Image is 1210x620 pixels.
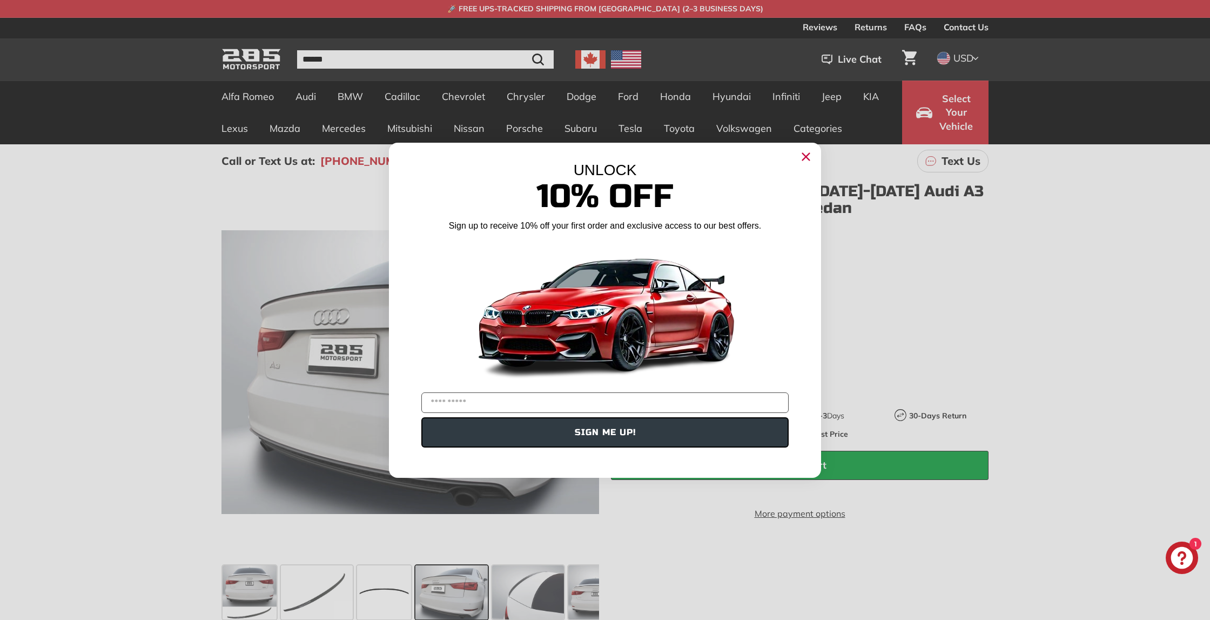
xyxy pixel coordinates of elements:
img: Banner showing BMW 4 Series Body kit [470,236,740,388]
button: Close dialog [797,148,815,165]
inbox-online-store-chat: Shopify online store chat [1162,542,1201,577]
input: YOUR EMAIL [421,392,789,413]
span: UNLOCK [574,162,637,178]
button: SIGN ME UP! [421,417,789,448]
span: 10% Off [536,177,674,216]
span: Sign up to receive 10% off your first order and exclusive access to our best offers. [449,221,761,230]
